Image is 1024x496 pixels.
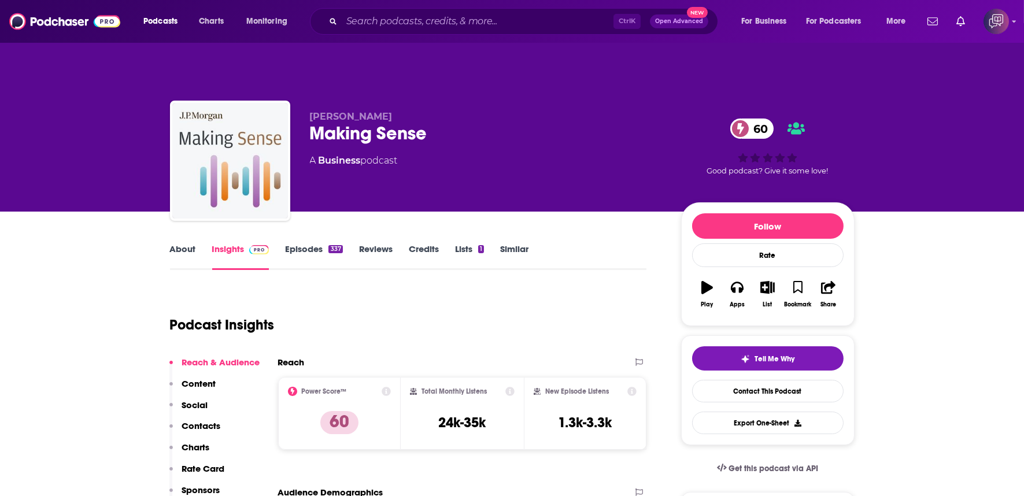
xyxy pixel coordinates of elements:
[310,154,398,168] div: A podcast
[478,245,484,253] div: 1
[191,12,231,31] a: Charts
[687,7,708,18] span: New
[246,13,287,29] span: Monitoring
[409,243,439,270] a: Credits
[359,243,393,270] a: Reviews
[319,155,361,166] a: Business
[886,13,906,29] span: More
[984,9,1009,34] img: User Profile
[755,354,794,364] span: Tell Me Why
[249,245,269,254] img: Podchaser Pro
[199,13,224,29] span: Charts
[182,420,221,431] p: Contacts
[182,484,220,495] p: Sponsors
[182,378,216,389] p: Content
[169,399,208,421] button: Social
[878,12,921,31] button: open menu
[733,12,801,31] button: open menu
[320,411,358,434] p: 60
[783,273,813,315] button: Bookmark
[455,243,484,270] a: Lists1
[952,12,970,31] a: Show notifications dropdown
[799,12,878,31] button: open menu
[613,14,641,29] span: Ctrl K
[238,12,302,31] button: open menu
[182,399,208,410] p: Social
[170,243,196,270] a: About
[722,273,752,315] button: Apps
[752,273,782,315] button: List
[285,243,342,270] a: Episodes337
[182,442,210,453] p: Charts
[169,420,221,442] button: Contacts
[730,119,774,139] a: 60
[559,414,612,431] h3: 1.3k-3.3k
[321,8,729,35] div: Search podcasts, credits, & more...
[422,387,487,395] h2: Total Monthly Listens
[701,301,713,308] div: Play
[806,13,862,29] span: For Podcasters
[692,412,844,434] button: Export One-Sheet
[182,463,225,474] p: Rate Card
[742,119,774,139] span: 60
[169,378,216,399] button: Content
[172,103,288,219] img: Making Sense
[9,10,120,32] img: Podchaser - Follow, Share and Rate Podcasts
[813,273,843,315] button: Share
[182,357,260,368] p: Reach & Audience
[500,243,528,270] a: Similar
[143,13,178,29] span: Podcasts
[708,454,828,483] a: Get this podcast via API
[984,9,1009,34] span: Logged in as corioliscompany
[692,243,844,267] div: Rate
[655,18,703,24] span: Open Advanced
[984,9,1009,34] button: Show profile menu
[692,346,844,371] button: tell me why sparkleTell Me Why
[923,12,942,31] a: Show notifications dropdown
[170,316,275,334] h1: Podcast Insights
[169,463,225,484] button: Rate Card
[730,301,745,308] div: Apps
[438,414,486,431] h3: 24k-35k
[135,12,193,31] button: open menu
[741,13,787,29] span: For Business
[820,301,836,308] div: Share
[692,273,722,315] button: Play
[707,166,829,175] span: Good podcast? Give it some love!
[545,387,609,395] h2: New Episode Listens
[169,442,210,463] button: Charts
[729,464,818,473] span: Get this podcast via API
[692,213,844,239] button: Follow
[328,245,342,253] div: 337
[169,357,260,378] button: Reach & Audience
[763,301,772,308] div: List
[650,14,708,28] button: Open AdvancedNew
[212,243,269,270] a: InsightsPodchaser Pro
[302,387,347,395] h2: Power Score™
[741,354,750,364] img: tell me why sparkle
[278,357,305,368] h2: Reach
[342,12,613,31] input: Search podcasts, credits, & more...
[310,111,393,122] span: [PERSON_NAME]
[692,380,844,402] a: Contact This Podcast
[681,111,855,183] div: 60Good podcast? Give it some love!
[784,301,811,308] div: Bookmark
